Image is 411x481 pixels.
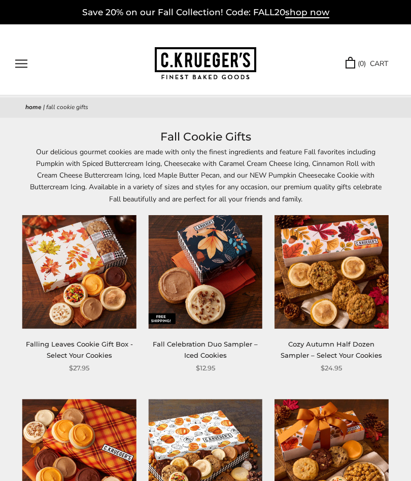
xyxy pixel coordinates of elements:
[69,363,89,373] span: $27.95
[46,103,88,111] span: Fall Cookie Gifts
[196,363,215,373] span: $12.95
[153,340,258,359] a: Fall Celebration Duo Sampler – Iced Cookies
[321,363,342,373] span: $24.95
[43,103,45,111] span: |
[285,7,329,18] span: shop now
[30,147,382,203] span: Our delicious gourmet cookies are made with only the finest ingredients and feature Fall favorite...
[25,102,386,113] nav: breadcrumbs
[82,7,329,18] a: Save 20% on our Fall Collection! Code: FALL20shop now
[25,103,42,111] a: Home
[22,215,136,329] img: Falling Leaves Cookie Gift Box - Select Your Cookies
[26,340,133,359] a: Falling Leaves Cookie Gift Box - Select Your Cookies
[15,59,27,68] button: Open navigation
[346,58,388,70] a: (0) CART
[281,340,382,359] a: Cozy Autumn Half Dozen Sampler – Select Your Cookies
[149,215,262,329] img: Fall Celebration Duo Sampler – Iced Cookies
[155,47,256,80] img: C.KRUEGER'S
[275,215,388,329] img: Cozy Autumn Half Dozen Sampler – Select Your Cookies
[25,128,386,146] h1: Fall Cookie Gifts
